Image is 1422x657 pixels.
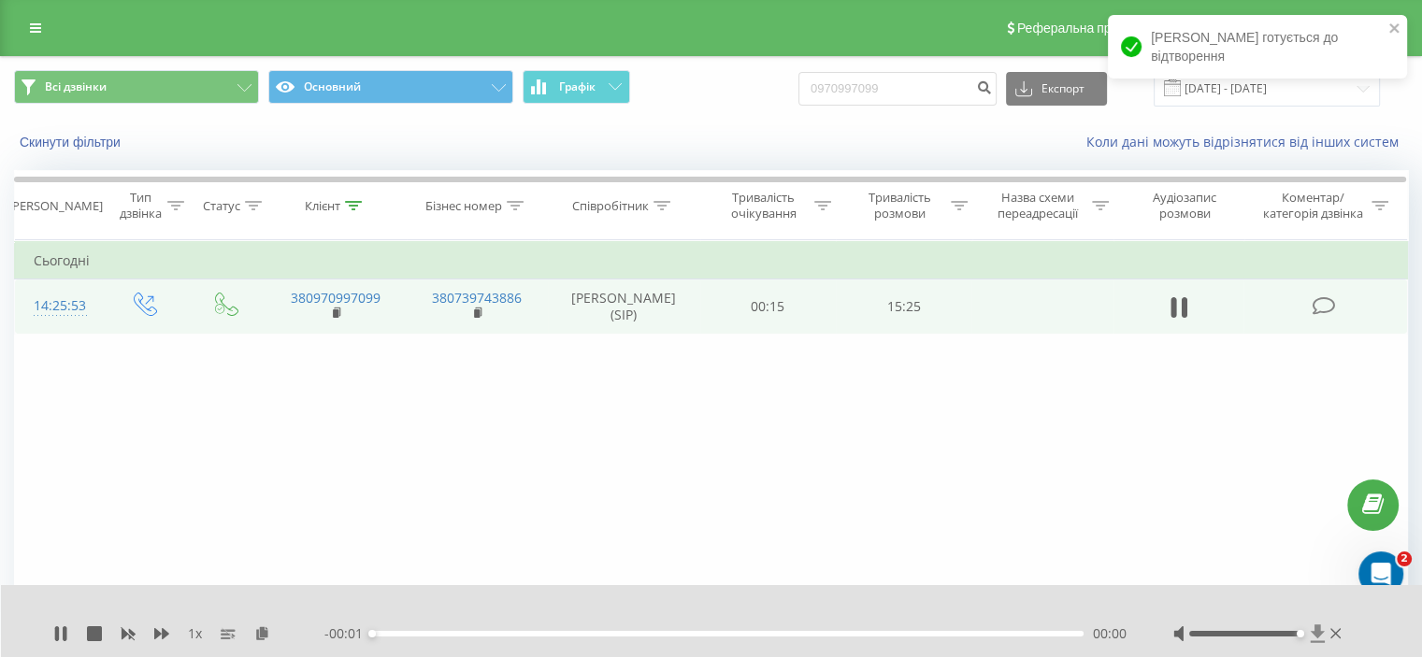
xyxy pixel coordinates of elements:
[368,630,376,637] div: Accessibility label
[425,198,502,214] div: Бізнес номер
[1257,190,1367,221] div: Коментар/категорія дзвінка
[34,288,83,324] div: 14:25:53
[432,289,522,307] a: 380739743886
[700,279,836,334] td: 00:15
[291,289,381,307] a: 380970997099
[8,198,103,214] div: [PERSON_NAME]
[523,70,630,104] button: Графік
[1108,15,1407,79] div: [PERSON_NAME] готується до відтворення
[798,72,997,106] input: Пошук за номером
[118,190,162,221] div: Тип дзвінка
[324,624,372,643] span: - 00:01
[1017,21,1155,36] span: Реферальна програма
[45,79,107,94] span: Всі дзвінки
[14,134,130,150] button: Скинути фільтри
[1397,551,1412,566] span: 2
[14,70,259,104] button: Всі дзвінки
[1296,630,1303,637] div: Accessibility label
[1358,551,1403,596] iframe: Intercom live chat
[989,190,1087,221] div: Назва схеми переадресації
[548,279,700,334] td: [PERSON_NAME] (SIP)
[1086,133,1408,150] a: Коли дані можуть відрізнятися вiд інших систем
[1130,190,1240,221] div: Аудіозапис розмови
[203,198,240,214] div: Статус
[188,624,202,643] span: 1 x
[1006,72,1107,106] button: Експорт
[853,190,946,221] div: Тривалість розмови
[1093,624,1127,643] span: 00:00
[305,198,340,214] div: Клієнт
[559,80,596,93] span: Графік
[836,279,971,334] td: 15:25
[15,242,1408,279] td: Сьогодні
[717,190,811,221] div: Тривалість очікування
[1388,21,1401,38] button: close
[268,70,513,104] button: Основний
[572,198,649,214] div: Співробітник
